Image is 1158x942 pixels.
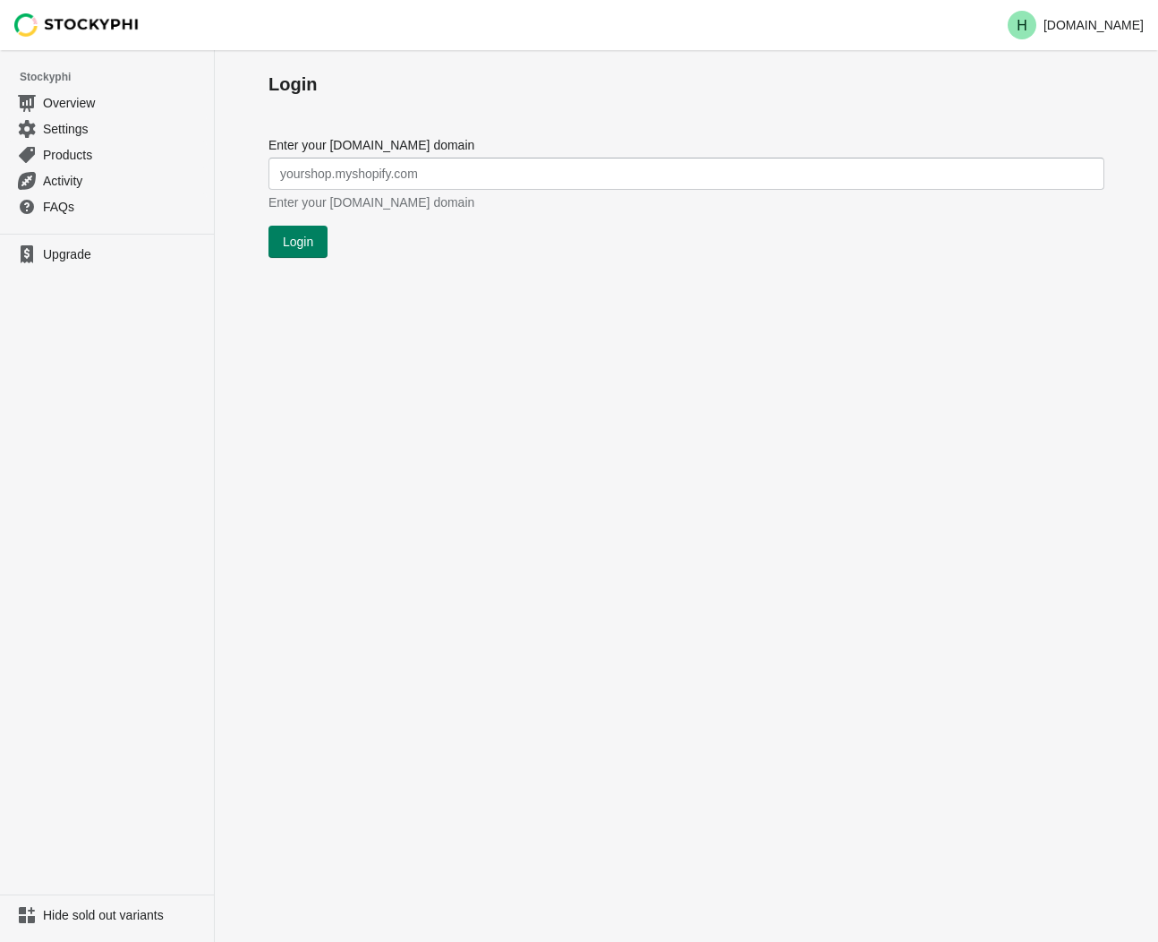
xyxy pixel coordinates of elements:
a: Hide sold out variants [7,903,207,928]
a: Products [7,141,207,167]
text: H [1017,18,1027,33]
input: yourshop.myshopify.com [268,158,1104,190]
span: FAQs [43,198,203,216]
span: Products [43,146,203,164]
span: Avatar with initials H [1008,11,1036,39]
a: Settings [7,116,207,141]
img: Stockyphi [14,13,140,37]
span: Hide sold out variants [43,906,203,924]
span: Settings [43,120,203,138]
span: Enter your [DOMAIN_NAME] domain [268,195,474,210]
span: Upgrade [43,245,203,263]
a: Overview [7,90,207,116]
a: Upgrade [7,242,207,267]
span: Activity [43,172,203,190]
h1: Login [268,72,1104,97]
button: Avatar with initials H[DOMAIN_NAME] [1000,7,1151,43]
a: FAQs [7,193,207,219]
span: Overview [43,94,203,112]
button: Login [268,226,328,258]
a: Activity [7,167,207,193]
span: Stockyphi [20,68,214,86]
p: [DOMAIN_NAME] [1043,18,1144,32]
label: Enter your [DOMAIN_NAME] domain [268,136,474,154]
span: Login [283,235,313,249]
